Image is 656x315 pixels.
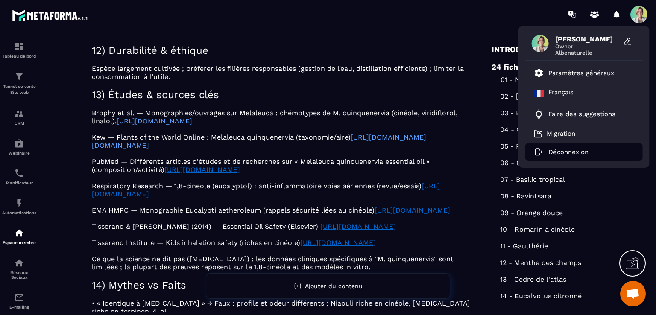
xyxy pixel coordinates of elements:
a: 03 - Eucalyptus globulus [492,109,633,117]
p: PubMed — Différents articles d'études et de recherches sur « Melaleuca quinquenervia essential oi... [92,157,472,174]
p: Planificateur [2,181,36,185]
a: 01 - Niaouli [492,76,633,84]
p: Français [548,88,574,99]
img: formation [14,108,24,119]
img: automations [14,198,24,208]
p: Tisserand & [PERSON_NAME] (2014) — Essential Oil Safety (Elsevier) [92,222,472,230]
a: formationformationTunnel de vente Site web [2,65,36,102]
a: 14 - Eucalyptus citronné [492,292,633,300]
a: 09 - Orange douce [492,209,633,217]
a: Faire des suggestions [534,109,624,119]
h2: 13) Études & sources clés [92,89,472,101]
a: 12 - Menthe des champs [492,259,633,267]
h6: 24 fiches d'huiles essentielles [492,62,633,71]
p: EMA HMPC — Monographie Eucalypti aetheroleum (rappels sécurité liées au cinéole) [92,206,472,214]
p: Respiratory Research — 1,8‑cineole (eucalyptol) : anti‑inflammatoire voies aériennes (revue/essais) [92,182,472,198]
a: 08 - Ravintsara [492,192,633,200]
a: [URL][DOMAIN_NAME] [320,222,396,230]
p: Espèce largement cultivée ; préférer les filières responsables (gestion de l’eau, distillation ef... [92,64,472,81]
a: 05 - Pin sylvestre [492,142,633,150]
p: Migration [547,130,575,137]
span: Ajouter du contenu [305,283,363,289]
img: automations [14,228,24,238]
p: CRM [2,121,36,125]
p: Ce que la science ne dit pas ([MEDICAL_DATA]) : les données cliniques spécifiques à "M. quinquene... [92,255,472,271]
a: social-networksocial-networkRéseaux Sociaux [2,251,36,286]
p: Espace membre [2,240,36,245]
a: automationsautomationsEspace membre [2,222,36,251]
p: E-mailing [2,305,36,309]
a: Migration [534,129,575,138]
img: email [14,292,24,303]
span: Albenaturelle [555,50,619,56]
p: Faire des suggestions [548,110,615,118]
p: Automatisations [2,210,36,215]
img: social-network [14,258,24,268]
a: [URL][DOMAIN_NAME] [300,239,376,247]
h2: 12) Durabilité & éthique [92,44,472,56]
p: Tableau de bord [2,54,36,58]
a: automationsautomationsWebinaire [2,132,36,162]
a: 06 - Citronnelle de Java [492,159,633,167]
a: automationsautomationsAutomatisations [2,192,36,222]
a: [URL][DOMAIN_NAME] [375,206,450,214]
p: Tunnel de vente Site web [2,84,36,96]
img: formation [14,71,24,82]
p: Réseaux Sociaux [2,270,36,280]
span: [PERSON_NAME] [555,35,619,43]
p: Paramètres généraux [548,69,614,77]
img: logo [12,8,89,23]
a: 13 - Cèdre de l'atlas [492,275,633,283]
a: Paramètres généraux [534,68,614,78]
a: 04 - Citron [492,125,633,134]
p: Webinaire [2,151,36,155]
a: 10 - Romarin à cinéole [492,225,633,233]
p: Brophy et al. — Monographies/ouvrages sur Melaleuca : chémotypes de M. quinquenervia (cinéole, vi... [92,109,472,125]
a: 07 - Basilic tropical [492,175,633,184]
p: Tisserand Institute — Kids inhalation safety (riches en cinéole) [92,239,472,247]
div: Ouvrir le chat [620,281,646,306]
a: 11 - Gaulthérie [492,242,633,250]
a: [URL][DOMAIN_NAME] [117,117,192,125]
a: formationformationTableau de bord [2,35,36,65]
a: schedulerschedulerPlanificateur [2,162,36,192]
p: Déconnexion [548,148,589,156]
img: formation [14,41,24,52]
h2: 14) Mythes vs Faits [92,279,472,291]
a: [URL][DOMAIN_NAME] [92,182,440,198]
span: Owner [555,43,619,50]
img: scheduler [14,168,24,178]
a: [URL][DOMAIN_NAME] [164,166,240,174]
a: [URL][DOMAIN_NAME][DOMAIN_NAME] [92,133,426,149]
a: formationformationCRM [2,102,36,132]
a: 02 - [MEDICAL_DATA] [492,92,633,100]
p: Kew — Plants of the World Online : Melaleuca quinquenervia (taxonomie/aire) [92,133,472,149]
img: automations [14,138,24,149]
h6: INTRODUCTION & MODE D'EMPLOI [492,45,633,54]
